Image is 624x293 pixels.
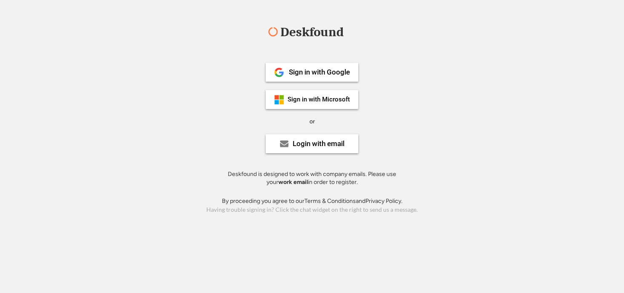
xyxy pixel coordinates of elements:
[222,197,403,205] div: By proceeding you agree to our and
[274,67,284,77] img: 1024px-Google__G__Logo.svg.png
[365,197,403,205] a: Privacy Policy.
[288,96,350,103] div: Sign in with Microsoft
[217,170,407,186] div: Deskfound is designed to work with company emails. Please use your in order to register.
[289,69,350,76] div: Sign in with Google
[293,140,344,147] div: Login with email
[278,178,308,186] strong: work email
[309,117,315,126] div: or
[304,197,356,205] a: Terms & Conditions
[276,26,348,39] div: Deskfound
[274,95,284,105] img: ms-symbollockup_mssymbol_19.png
